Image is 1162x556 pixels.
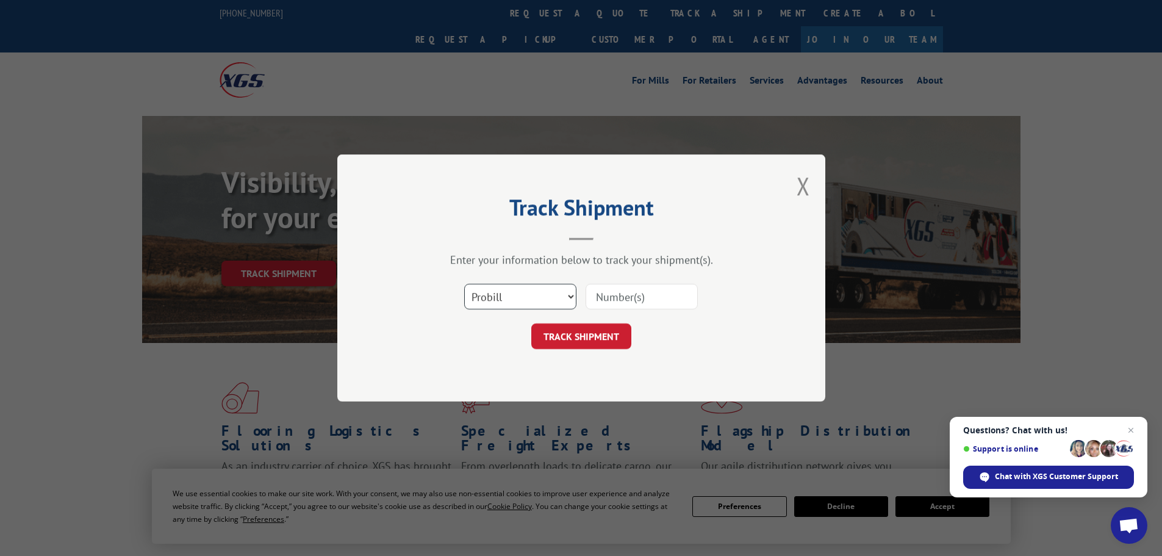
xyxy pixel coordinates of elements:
[398,253,764,267] div: Enter your information below to track your shipment(s).
[1111,507,1147,544] div: Open chat
[963,466,1134,489] div: Chat with XGS Customer Support
[963,444,1066,453] span: Support is online
[531,323,631,349] button: TRACK SHIPMENT
[398,199,764,222] h2: Track Shipment
[963,425,1134,435] span: Questions? Chat with us!
[797,170,810,202] button: Close modal
[586,284,698,309] input: Number(s)
[1124,423,1138,438] span: Close chat
[995,471,1118,482] span: Chat with XGS Customer Support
